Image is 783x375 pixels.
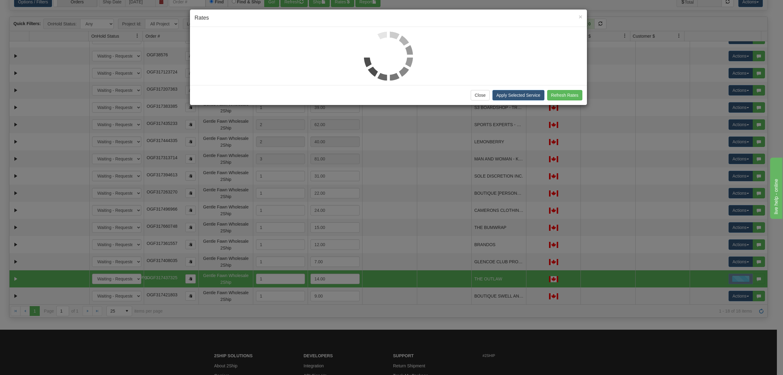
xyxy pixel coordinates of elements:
[769,156,782,219] iframe: chat widget
[547,90,582,100] button: Refresh Rates
[579,13,582,20] span: ×
[579,13,582,20] button: Close
[364,32,413,81] img: loader.gif
[195,14,582,22] h4: Rates
[471,90,490,100] button: Close
[492,90,544,100] button: Apply Selected Service
[5,4,57,11] div: live help - online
